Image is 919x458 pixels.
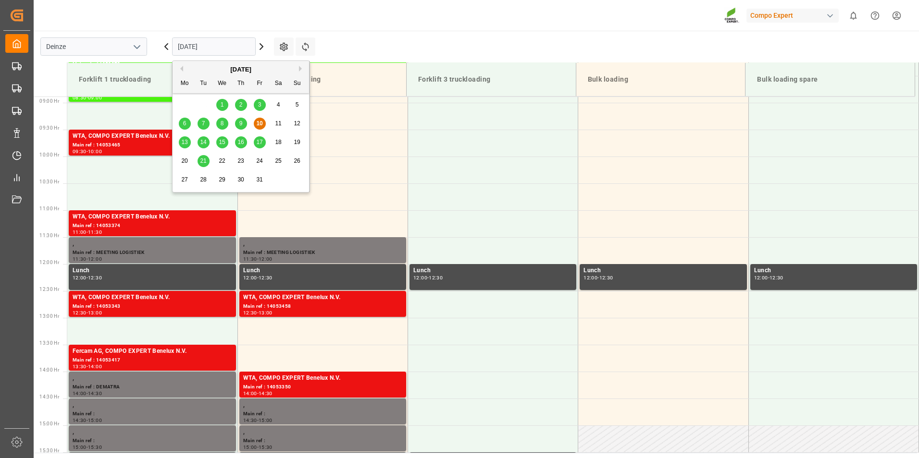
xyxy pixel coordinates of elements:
div: 15:00 [243,445,257,449]
span: 11:00 Hr [39,206,59,211]
button: Help Center [864,5,886,26]
div: 14:00 [88,364,102,369]
span: 18 [275,139,281,145]
div: Compo Expert [746,9,839,23]
div: Mo [179,78,191,90]
div: Choose Friday, October 17th, 2025 [254,136,266,148]
div: 14:30 [259,391,273,396]
div: Forklift 2 truckloading [245,71,398,88]
span: 13:00 Hr [39,313,59,319]
div: Main ref : 14053458 [243,302,402,311]
div: 15:00 [88,418,102,422]
div: - [427,276,429,280]
span: 12:30 Hr [39,287,59,292]
div: - [257,391,259,396]
span: 14:00 Hr [39,367,59,373]
div: , [73,400,232,410]
div: - [257,418,259,422]
div: 12:30 [770,276,783,280]
div: - [87,96,88,100]
div: Choose Tuesday, October 28th, 2025 [198,174,210,186]
span: 25 [275,157,281,164]
div: 14:30 [243,418,257,422]
span: 15:30 Hr [39,448,59,453]
div: Main ref : 14053343 [73,302,232,311]
div: Choose Friday, October 31st, 2025 [254,174,266,186]
div: 12:30 [73,311,87,315]
div: Choose Monday, October 27th, 2025 [179,174,191,186]
button: show 0 new notifications [843,5,864,26]
span: 20 [181,157,187,164]
div: , [73,374,232,383]
div: 09:30 [73,149,87,154]
span: 30 [237,176,244,183]
span: 09:30 Hr [39,125,59,131]
div: 12:00 [754,276,768,280]
div: , [73,427,232,437]
div: 13:30 [73,364,87,369]
div: Main ref : 14053465 [73,141,232,149]
div: 15:30 [88,445,102,449]
div: , [243,400,402,410]
div: - [87,311,88,315]
div: Main ref : DEMATRA [73,383,232,391]
span: 23 [237,157,244,164]
input: Type to search/select [40,37,147,56]
span: 24 [256,157,262,164]
button: Compo Expert [746,6,843,24]
div: - [87,257,88,261]
div: [DATE] [173,65,309,74]
span: 11 [275,120,281,127]
div: 15:00 [259,418,273,422]
div: Main ref : 14053417 [73,356,232,364]
div: 12:30 [429,276,443,280]
div: - [257,445,259,449]
div: Main ref : 14053350 [243,383,402,391]
div: Lunch [243,266,402,276]
div: 13:00 [88,311,102,315]
div: 10:00 [88,149,102,154]
div: Main ref : [73,410,232,418]
div: Choose Monday, October 20th, 2025 [179,155,191,167]
div: Main ref : [243,437,402,445]
div: 11:30 [73,257,87,261]
span: 5 [296,101,299,108]
div: WTA, COMPO EXPERT Benelux N.V. [243,293,402,302]
div: 13:00 [259,311,273,315]
button: Next Month [299,66,305,72]
span: 13:30 Hr [39,340,59,346]
span: 09:00 Hr [39,98,59,104]
span: 17 [256,139,262,145]
div: , [243,239,402,249]
div: Choose Sunday, October 26th, 2025 [291,155,303,167]
div: Bulk loading [584,71,738,88]
span: 8 [221,120,224,127]
div: Forklift 3 truckloading [414,71,568,88]
div: Choose Sunday, October 19th, 2025 [291,136,303,148]
div: Th [235,78,247,90]
div: Main ref : MEETING LOGISTIEK [243,249,402,257]
span: 10:30 Hr [39,179,59,184]
span: 10:00 Hr [39,152,59,157]
input: DD.MM.YYYY [172,37,256,56]
div: 12:00 [88,257,102,261]
div: Lunch [584,266,743,276]
div: Su [291,78,303,90]
div: Forklift 1 truckloading [75,71,229,88]
img: Screenshot%202023-09-29%20at%2010.02.21.png_1712312052.png [724,7,740,24]
div: 11:00 [73,230,87,234]
div: Choose Tuesday, October 7th, 2025 [198,118,210,130]
div: - [87,276,88,280]
span: 14 [200,139,206,145]
span: 27 [181,176,187,183]
div: 14:30 [73,418,87,422]
button: open menu [129,39,144,54]
div: Main ref : [73,437,232,445]
div: Bulk loading spare [753,71,907,88]
div: 12:00 [259,257,273,261]
div: - [257,257,259,261]
div: Choose Saturday, October 11th, 2025 [273,118,285,130]
span: 1 [221,101,224,108]
span: 14:30 Hr [39,394,59,399]
div: Choose Wednesday, October 15th, 2025 [216,136,228,148]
